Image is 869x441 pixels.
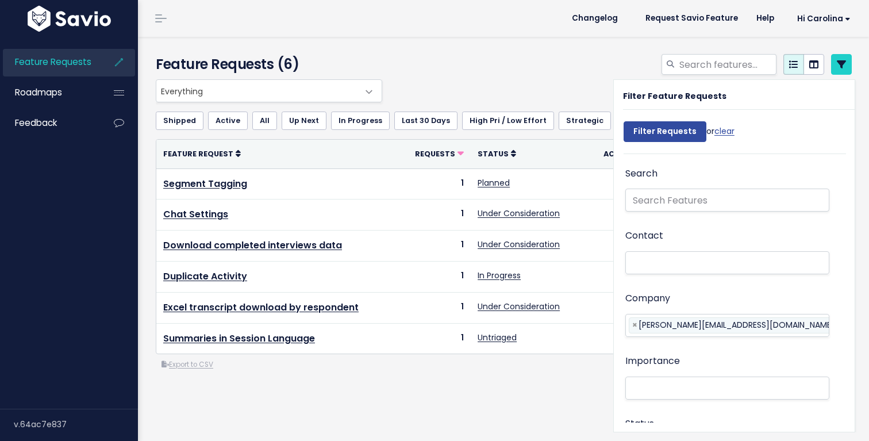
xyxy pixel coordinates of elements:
[581,292,702,323] td: -
[25,6,114,32] img: logo-white.9d6f32f41409.svg
[624,121,706,142] input: Filter Requests
[632,318,637,332] span: ×
[462,112,554,130] a: High Pri / Low Effort
[581,231,702,262] td: -
[399,231,471,262] td: 1
[252,112,277,130] a: All
[163,177,247,190] a: Segment Tagging
[478,148,516,159] a: Status
[478,208,560,219] a: Under Consideration
[623,90,726,102] strong: Filter Feature Requests
[478,177,510,189] a: Planned
[399,292,471,323] td: 1
[581,261,702,292] td: -
[399,323,471,354] td: 1
[163,208,228,221] a: Chat Settings
[624,116,735,154] div: or
[625,189,829,212] input: Search Features
[747,10,783,27] a: Help
[478,239,560,250] a: Under Consideration
[625,166,657,182] label: Search
[572,14,618,22] span: Changelog
[678,54,776,75] input: Search features...
[163,270,247,283] a: Duplicate Activity
[156,112,203,130] a: Shipped
[559,112,611,130] a: Strategic
[797,14,851,23] span: Hi Carolina
[714,125,735,137] a: clear
[625,290,670,307] label: Company
[581,200,702,231] td: -
[163,148,241,159] a: Feature Request
[15,56,91,68] span: Feature Requests
[603,148,695,159] a: Account ARR Total
[156,112,852,130] ul: Filter feature requests
[3,49,95,75] a: Feature Requests
[331,112,390,130] a: In Progress
[282,112,326,130] a: Up Next
[415,148,464,159] a: Requests
[625,416,654,432] label: Status
[162,360,213,369] a: Export to CSV
[629,317,838,333] li: daniele.gueli@bva-doxa.com
[394,112,457,130] a: Last 30 Days
[163,149,233,159] span: Feature Request
[399,168,471,200] td: 1
[156,79,382,102] span: Everything
[163,301,359,314] a: Excel transcript download by respondent
[399,200,471,231] td: 1
[478,332,517,343] a: Untriaged
[478,301,560,312] a: Under Consideration
[399,261,471,292] td: 1
[625,353,680,370] label: Importance
[478,270,521,281] a: In Progress
[15,86,62,98] span: Roadmaps
[581,168,702,200] td: -
[603,149,687,159] span: Account ARR Total
[478,149,509,159] span: Status
[156,80,359,102] span: Everything
[3,79,95,106] a: Roadmaps
[14,409,138,439] div: v.64ac7e837
[208,112,248,130] a: Active
[415,149,455,159] span: Requests
[625,228,663,244] label: Contact
[636,10,747,27] a: Request Savio Feature
[163,239,342,252] a: Download completed interviews data
[156,54,376,75] h4: Feature Requests (6)
[581,323,702,354] td: -
[783,10,860,28] a: Hi Carolina
[15,117,57,129] span: Feedback
[3,110,95,136] a: Feedback
[163,332,315,345] a: Summaries in Session Language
